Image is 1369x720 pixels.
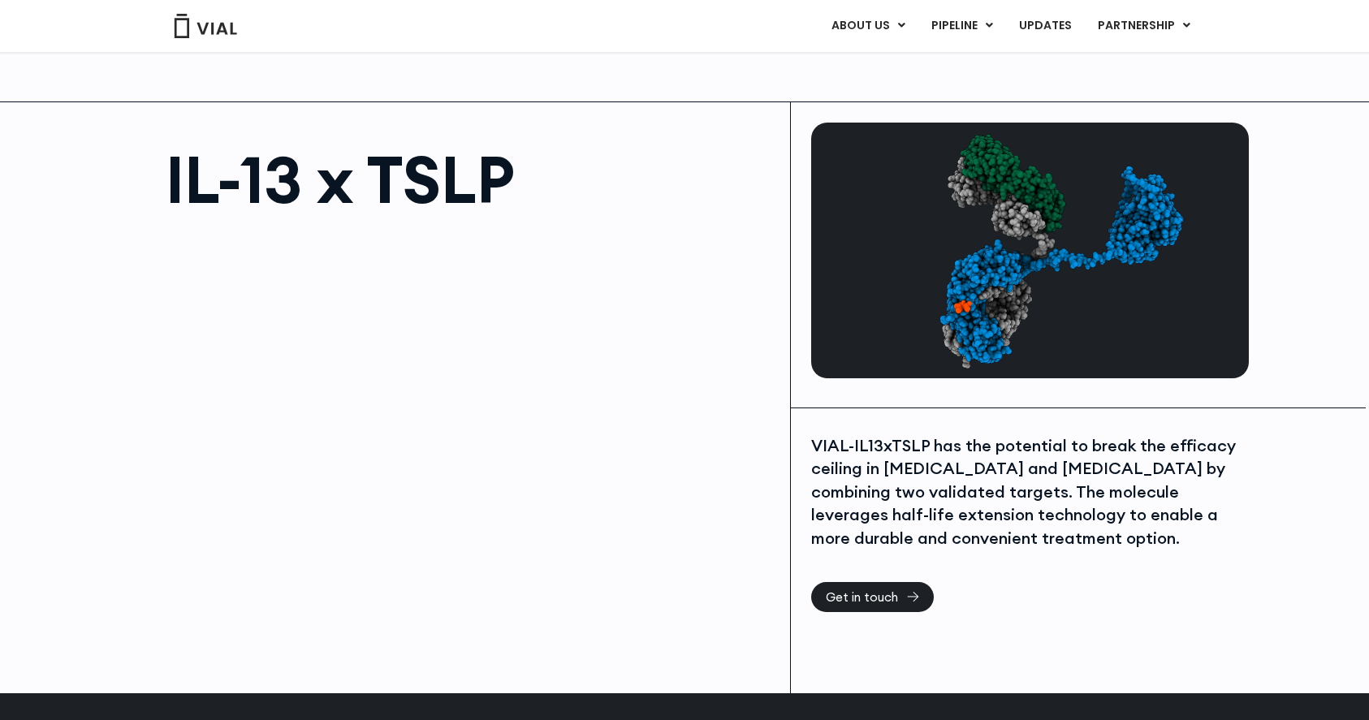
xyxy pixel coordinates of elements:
[166,147,774,212] h1: IL-13 x TSLP
[1006,12,1084,40] a: UPDATES
[173,14,238,38] img: Vial Logo
[826,591,898,603] span: Get in touch
[1085,12,1203,40] a: PARTNERSHIPMenu Toggle
[811,434,1245,550] div: VIAL-IL13xTSLP has the potential to break the efficacy ceiling in [MEDICAL_DATA] and [MEDICAL_DAT...
[811,582,934,612] a: Get in touch
[918,12,1005,40] a: PIPELINEMenu Toggle
[818,12,918,40] a: ABOUT USMenu Toggle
